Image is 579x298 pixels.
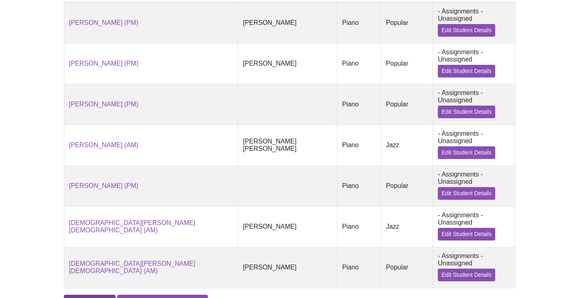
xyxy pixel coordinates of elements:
[381,84,433,125] td: Popular
[381,43,433,84] td: Popular
[438,269,495,281] a: Edit Student Details
[433,125,515,166] td: - Assignments - Unassigned
[433,206,515,247] td: - Assignments - Unassigned
[337,247,381,288] td: Piano
[337,2,381,44] td: Piano
[238,43,337,84] td: [PERSON_NAME]
[438,228,495,241] a: Edit Student Details
[69,219,196,234] a: [DEMOGRAPHIC_DATA][PERSON_NAME][DEMOGRAPHIC_DATA] (AM)
[433,166,515,206] td: - Assignments - Unassigned
[433,84,515,125] td: - Assignments - Unassigned
[438,65,495,77] a: Edit Student Details
[433,247,515,288] td: - Assignments - Unassigned
[69,101,139,108] a: [PERSON_NAME] (PM)
[438,146,495,159] a: Edit Student Details
[69,182,139,189] a: [PERSON_NAME] (PM)
[337,43,381,84] td: Piano
[337,125,381,166] td: Piano
[438,24,495,37] a: Edit Student Details
[381,247,433,288] td: Popular
[381,166,433,206] td: Popular
[238,125,337,166] td: [PERSON_NAME] [PERSON_NAME]
[433,43,515,84] td: - Assignments - Unassigned
[69,141,139,148] a: [PERSON_NAME] (AM)
[69,260,196,274] a: [DEMOGRAPHIC_DATA][PERSON_NAME][DEMOGRAPHIC_DATA] (AM)
[433,2,515,44] td: - Assignments - Unassigned
[238,2,337,44] td: [PERSON_NAME]
[69,19,139,26] a: [PERSON_NAME] (PM)
[337,166,381,206] td: Piano
[381,125,433,166] td: Jazz
[381,206,433,247] td: Jazz
[337,84,381,125] td: Piano
[438,187,495,200] a: Edit Student Details
[69,60,139,67] a: [PERSON_NAME] (PM)
[337,206,381,247] td: Piano
[381,2,433,44] td: Popular
[438,106,495,118] a: Edit Student Details
[238,247,337,288] td: [PERSON_NAME]
[238,206,337,247] td: [PERSON_NAME]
